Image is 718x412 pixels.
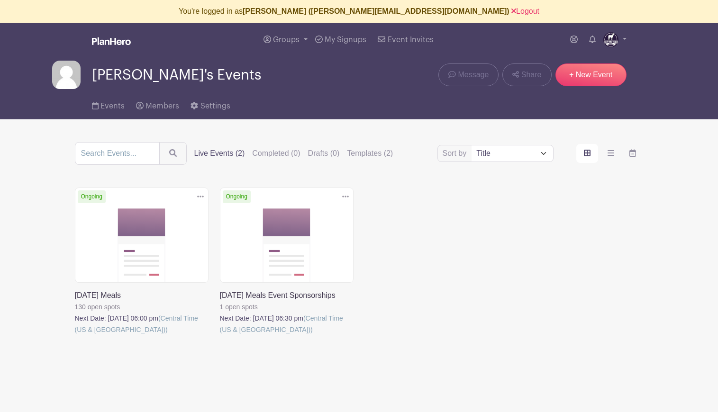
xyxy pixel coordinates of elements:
[511,7,539,15] a: Logout
[521,69,542,81] span: Share
[191,89,230,119] a: Settings
[92,37,131,45] img: logo_white-6c42ec7e38ccf1d336a20a19083b03d10ae64f83f12c07503d8b9e83406b4c7d.svg
[136,89,179,119] a: Members
[75,142,160,165] input: Search Events...
[200,102,230,110] span: Settings
[92,89,125,119] a: Events
[347,148,393,159] label: Templates (2)
[603,32,618,47] img: Logo.JPG
[502,63,551,86] a: Share
[555,63,627,86] a: + New Event
[260,23,311,57] a: Groups
[243,7,509,15] b: [PERSON_NAME] ([PERSON_NAME][EMAIL_ADDRESS][DOMAIN_NAME])
[443,148,470,159] label: Sort by
[458,69,489,81] span: Message
[92,67,261,83] span: [PERSON_NAME]'s Events
[52,61,81,89] img: default-ce2991bfa6775e67f084385cd625a349d9dcbb7a52a09fb2fda1e96e2d18dcdb.png
[311,23,370,57] a: My Signups
[388,36,434,44] span: Event Invites
[308,148,340,159] label: Drafts (0)
[273,36,300,44] span: Groups
[325,36,366,44] span: My Signups
[438,63,499,86] a: Message
[194,148,245,159] label: Live Events (2)
[194,148,393,159] div: filters
[576,144,644,163] div: order and view
[374,23,437,57] a: Event Invites
[252,148,300,159] label: Completed (0)
[100,102,125,110] span: Events
[145,102,179,110] span: Members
